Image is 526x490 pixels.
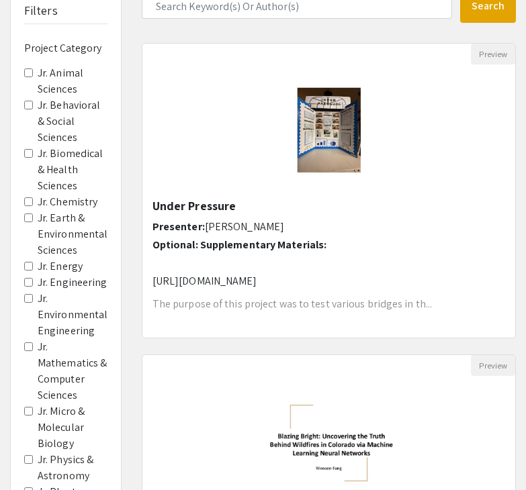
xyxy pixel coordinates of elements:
button: Preview [471,44,515,64]
div: Open Presentation <p>Under Pressure</p> [142,43,516,338]
label: Jr. Micro & Molecular Biology [38,403,107,452]
label: Jr. Earth & Environmental Sciences [38,210,107,258]
label: Jr. Behavioral & Social Sciences [38,97,107,146]
h5: Under Pressure [152,199,505,213]
label: Jr. Chemistry [38,194,97,210]
label: Jr. Energy [38,258,83,275]
h6: Presenter: [152,220,505,233]
span: [PERSON_NAME] [205,219,284,234]
button: Preview [471,355,515,376]
h5: Filters [24,3,58,18]
img: <p>Under Pressure</p> [274,64,384,199]
label: Jr. Animal Sciences [38,65,107,97]
label: Jr. Biomedical & Health Sciences [38,146,107,194]
h6: Project Category [24,42,107,54]
label: Jr. Environmental Engineering [38,291,107,339]
span: The purpose of this project was to test various bridges in th... [152,297,432,311]
label: Jr. Engineering [38,275,107,291]
p: [URL][DOMAIN_NAME] [152,275,505,287]
iframe: Chat [10,430,57,480]
label: Jr. Mathematics & Computer Sciences [38,339,107,403]
span: Optional: Supplementary Materials: [152,238,326,252]
label: Jr. Physics & Astronomy [38,452,107,484]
